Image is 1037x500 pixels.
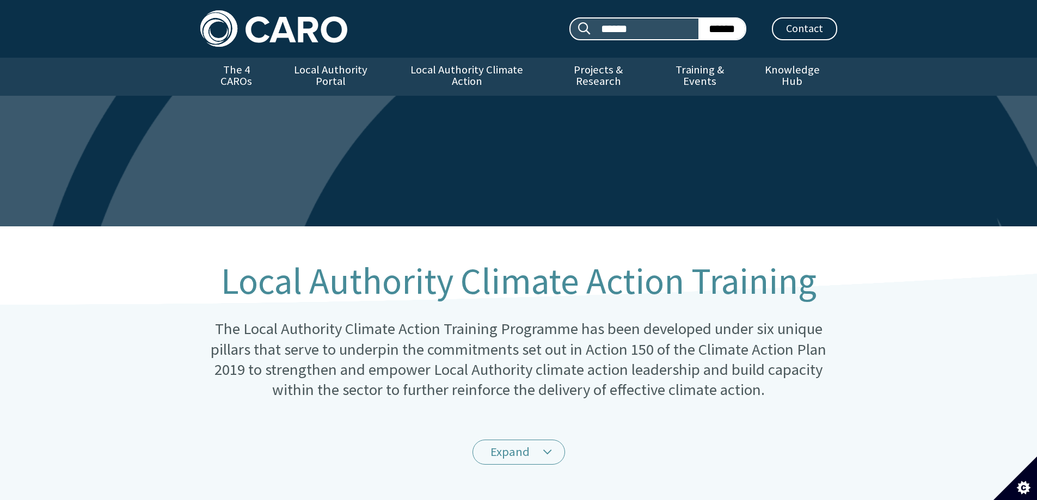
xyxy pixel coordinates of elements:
a: Projects & Research [544,58,652,96]
a: The 4 CAROs [200,58,273,96]
p: The Local Authority Climate Action Training Programme has been developed under six unique pillars... [200,319,837,400]
h1: Local Authority Climate Action Training [200,261,837,301]
a: Local Authority Portal [273,58,389,96]
a: Local Authority Climate Action [389,58,544,96]
a: Knowledge Hub [747,58,837,96]
a: Contact [772,17,837,40]
img: Caro logo [200,10,347,47]
a: Expand [473,440,565,465]
a: Training & Events [652,58,747,96]
button: Set cookie preferences [993,456,1037,500]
